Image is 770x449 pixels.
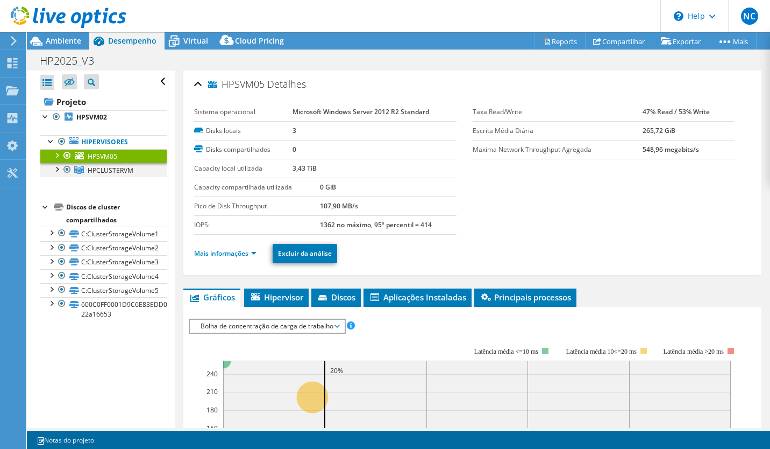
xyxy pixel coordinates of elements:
[293,164,317,173] b: 3,43 TiB
[194,249,256,258] a: Mais informações
[40,255,167,269] a: C:ClusterStorageVolume3
[480,292,571,303] span: Principais processos
[206,405,218,415] text: 180
[585,33,653,50] a: Compartilhar
[317,292,355,303] span: Discos
[643,107,710,116] b: 47% Read / 53% Write
[674,11,683,21] svg: \n
[320,220,432,229] b: 1362 no máximo, 95º percentil = 414
[194,201,320,212] label: Pico de Disk Throughput
[206,369,218,378] text: 240
[35,55,111,67] h1: HP2025_V3
[473,144,643,155] label: Maxima Network Throughput Agregada
[194,125,292,136] label: Disks locais
[473,125,643,136] label: Escrita Média Diária
[474,348,538,355] tspan: Latência média <=10 ms
[273,244,337,263] a: Excluir da análise
[29,433,102,447] a: Notas do projeto
[235,36,284,46] span: Cloud Pricing
[40,163,167,177] a: HPCLUSTERVM
[40,269,167,283] a: C:ClusterStorageVolume4
[643,126,675,135] b: 265,72 GiB
[194,163,292,174] label: Capacity local utilizada
[40,110,167,124] a: HPSVM02
[40,297,167,321] a: 600C0FF0001D9C6E83EDD05401000000-22a16653
[40,283,167,297] a: C:ClusterStorageVolume5
[40,227,167,241] a: C:ClusterStorageVolume1
[534,33,586,50] a: Reports
[88,166,133,175] span: HPCLUSTERVM
[194,220,320,230] label: IOPS:
[195,320,339,333] span: Bolha de concentração de carga de trabalho
[643,145,699,154] b: 548,96 megabits/s
[267,78,306,90] span: Detalhes
[208,79,265,90] span: HPSVM05
[40,135,167,149] a: Hipervisores
[741,8,758,25] span: NC
[473,107,643,117] label: Taxa Read/Write
[194,107,292,117] label: Sistema operacional
[249,292,303,303] span: Hipervisor
[566,348,637,355] tspan: Latência média 10<=20 ms
[46,36,81,46] span: Ambiente
[194,144,292,155] label: Disks compartilhados
[653,33,709,50] a: Exportar
[369,292,466,303] span: Aplicações Instaladas
[293,107,429,116] b: Microsoft Windows Server 2012 R2 Standard
[40,241,167,255] a: C:ClusterStorageVolume2
[40,149,167,163] a: HPSVM05
[66,201,167,227] div: Discos de cluster compartilhados
[320,183,336,192] b: 0 GiB
[194,182,320,193] label: Capacity compartilhada utilizada
[189,292,235,303] span: Gráficos
[206,424,218,433] text: 150
[108,36,156,46] span: Desempenho
[76,113,107,122] b: HPSVM02
[88,152,117,161] span: HPSVM05
[206,387,218,396] text: 210
[183,36,208,46] span: Virtual
[709,33,757,50] a: Mais
[40,93,167,110] a: Projeto
[664,348,724,355] text: Latência média >20 ms
[293,145,296,154] b: 0
[330,366,343,375] text: 20%
[293,126,296,135] b: 3
[320,201,358,211] b: 107,90 MB/s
